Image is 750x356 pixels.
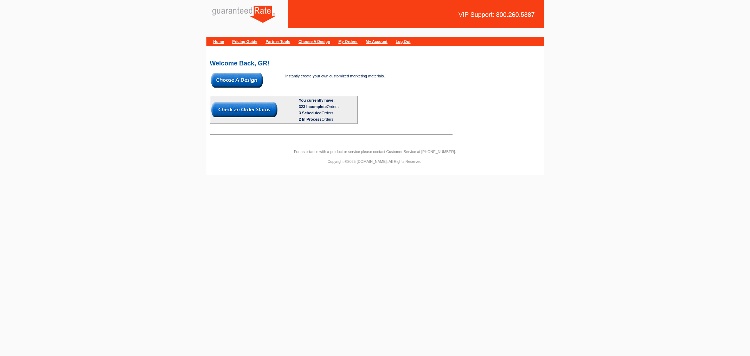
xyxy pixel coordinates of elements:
div: Orders Orders Orders [299,103,356,122]
a: My Orders [338,39,357,44]
img: button-choose-design.gif [211,73,263,88]
a: Home [213,39,224,44]
span: Instantly create your own customized marketing materials. [286,74,385,78]
span: 323 Incomplete [299,104,327,109]
h2: Welcome Back, GR! [210,60,540,66]
img: button-check-order-status.gif [211,102,277,117]
p: Copyright ©2025 [DOMAIN_NAME]. All Rights Reserved. [206,158,544,165]
span: 3 Scheduled [299,111,322,115]
a: Partner Tools [265,39,290,44]
span: 2 In Process [299,117,322,121]
a: My Account [366,39,387,44]
a: Log Out [396,39,410,44]
a: Choose A Design [299,39,330,44]
a: Pricing Guide [232,39,257,44]
b: You currently have: [299,98,335,102]
p: For assistance with a product or service please contact Customer Service at [PHONE_NUMBER]. [206,148,544,155]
